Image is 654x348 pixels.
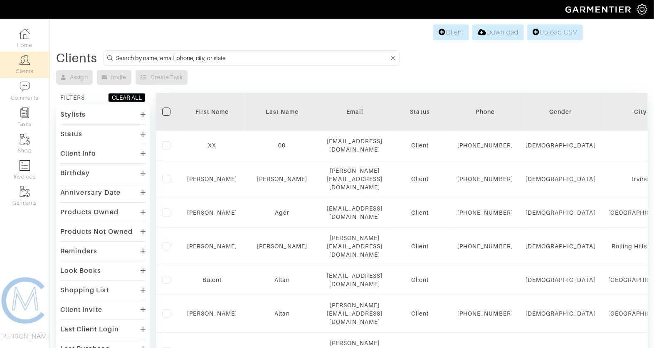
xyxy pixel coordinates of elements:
[60,208,118,216] div: Products Owned
[457,309,513,318] div: [PHONE_NUMBER]
[279,142,286,149] a: 00
[327,204,383,221] div: [EMAIL_ADDRESS][DOMAIN_NAME]
[327,108,383,116] div: Email
[20,55,30,65] img: clients-icon-6bae9207a08558b7cb47a8932f037763ab4055f8c8b6bfacd5dc20c3e0201464.png
[274,277,289,283] a: Altan
[20,108,30,118] img: reminder-icon-8004d30b9f0a5d33ae49ab947aed9ed385cf756f9e5892f1edd6e32f2345188e.png
[181,93,244,131] th: Toggle SortBy
[250,108,315,116] div: Last Name
[20,186,30,197] img: garments-icon-b7da505a4dc4fd61783c78ac3ca0ef83fa9d6f193b1c9dc38574b1d14d53ca28.png
[395,108,445,116] div: Status
[526,175,596,183] div: [DEMOGRAPHIC_DATA]
[527,25,583,40] a: Upload CSV
[244,93,321,131] th: Toggle SortBy
[457,141,513,149] div: [PHONE_NUMBER]
[60,325,119,333] div: Last Client Login
[327,301,383,326] div: [PERSON_NAME][EMAIL_ADDRESS][DOMAIN_NAME]
[60,93,85,102] div: FILTERS
[187,243,237,250] a: [PERSON_NAME]
[526,309,596,318] div: [DEMOGRAPHIC_DATA]
[112,93,142,102] div: CLEAR ALL
[116,53,389,63] input: Search by name, email, phone, city, or state
[526,276,596,284] div: [DEMOGRAPHIC_DATA]
[60,149,96,158] div: Client Info
[108,93,146,102] button: CLEAR ALL
[20,81,30,92] img: comment-icon-a0a6a9ef722e966f86d9cbdc48e553b5cf19dbc54f86b18d962a5391bc8f6eb6.png
[20,134,30,145] img: garments-icon-b7da505a4dc4fd61783c78ac3ca0ef83fa9d6f193b1c9dc38574b1d14d53ca28.png
[257,243,307,250] a: [PERSON_NAME]
[395,309,445,318] div: Client
[457,208,513,217] div: [PHONE_NUMBER]
[187,176,237,182] a: [PERSON_NAME]
[60,169,90,177] div: Birthday
[526,208,596,217] div: [DEMOGRAPHIC_DATA]
[526,108,596,116] div: Gender
[457,175,513,183] div: [PHONE_NUMBER]
[433,25,469,40] a: Client
[637,4,647,15] img: gear-icon-white-bd11855cb880d31180b6d7d6211b90ccbf57a29d726f0c71d8c61bd08dd39cc2.png
[274,310,289,317] a: Altan
[60,267,101,275] div: Look Books
[60,247,97,255] div: Reminders
[202,277,222,283] a: Bulent
[208,142,216,149] a: XX
[20,29,30,39] img: dashboard-icon-dbcd8f5a0b271acd01030246c82b418ddd0df26cd7fceb0bd07c9910d44c42f6.png
[187,108,237,116] div: First Name
[60,228,133,236] div: Products Not Owned
[60,130,82,138] div: Status
[327,137,383,154] div: [EMAIL_ADDRESS][DOMAIN_NAME]
[457,108,513,116] div: Phone
[395,208,445,217] div: Client
[327,234,383,259] div: [PERSON_NAME][EMAIL_ADDRESS][DOMAIN_NAME]
[457,242,513,250] div: [PHONE_NUMBER]
[472,25,523,40] a: Download
[327,272,383,288] div: [EMAIL_ADDRESS][DOMAIN_NAME]
[60,306,102,314] div: Client Invite
[60,189,121,197] div: Anniversary Date
[389,93,451,131] th: Toggle SortBy
[526,141,596,149] div: [DEMOGRAPHIC_DATA]
[395,141,445,149] div: Client
[257,176,307,182] a: [PERSON_NAME]
[395,242,445,250] div: Client
[395,175,445,183] div: Client
[561,2,637,17] img: garmentier-logo-header-white-b43fb05a5012e4ada735d5af1a66efaba907eab6374d6393d1fbf88cb4ef424d.png
[395,276,445,284] div: Client
[327,167,383,191] div: [PERSON_NAME][EMAIL_ADDRESS][DOMAIN_NAME]
[187,310,237,317] a: [PERSON_NAME]
[519,93,602,131] th: Toggle SortBy
[187,209,237,216] a: [PERSON_NAME]
[20,160,30,171] img: orders-icon-0abe47150d42831381b5fb84f609e132dff9fe21cb692f30cb5eec754e2cba89.png
[60,286,109,294] div: Shopping List
[60,110,86,119] div: Stylists
[56,54,97,62] div: Clients
[526,242,596,250] div: [DEMOGRAPHIC_DATA]
[275,209,289,216] a: Ager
